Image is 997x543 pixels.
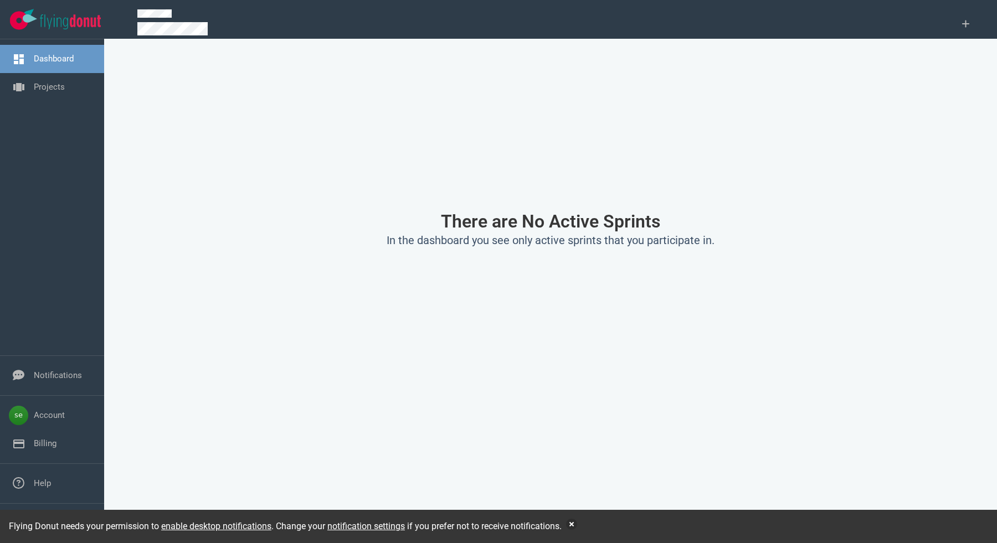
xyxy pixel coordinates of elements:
h2: In the dashboard you see only active sprints that you participate in. [178,234,923,247]
h1: There are No Active Sprints [178,211,923,231]
span: . Change your if you prefer not to receive notifications. [271,521,562,531]
a: Projects [34,82,65,92]
img: Flying Donut text logo [40,14,101,29]
a: enable desktop notifications [161,521,271,531]
span: Flying Donut needs your permission to [9,521,271,531]
a: notification settings [327,521,405,531]
a: Account [34,410,65,420]
a: Billing [34,438,56,448]
a: Help [34,478,51,488]
a: Dashboard [34,54,74,64]
a: Notifications [34,370,82,380]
